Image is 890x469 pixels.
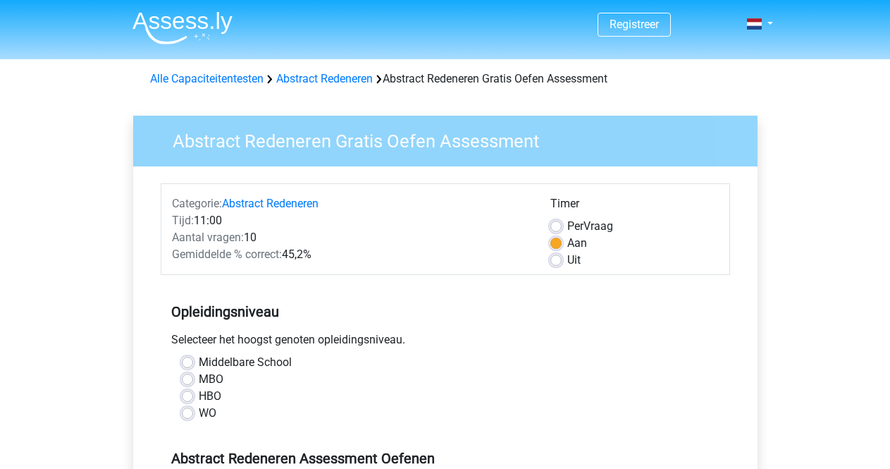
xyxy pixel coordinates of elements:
[567,219,583,233] span: Per
[150,72,264,85] a: Alle Capaciteitentesten
[144,71,746,87] div: Abstract Redeneren Gratis Oefen Assessment
[161,229,540,246] div: 10
[276,72,373,85] a: Abstract Redeneren
[199,354,292,371] label: Middelbare School
[132,11,233,44] img: Assessly
[567,218,613,235] label: Vraag
[172,248,282,261] span: Gemiddelde % correct:
[172,197,222,210] span: Categorie:
[550,195,719,218] div: Timer
[161,246,540,263] div: 45,2%
[161,212,540,229] div: 11:00
[171,450,719,467] h5: Abstract Redeneren Assessment Oefenen
[161,331,730,354] div: Selecteer het hoogst genoten opleidingsniveau.
[156,125,747,152] h3: Abstract Redeneren Gratis Oefen Assessment
[172,231,244,244] span: Aantal vragen:
[199,405,216,422] label: WO
[567,235,587,252] label: Aan
[222,197,319,210] a: Abstract Redeneren
[172,214,194,227] span: Tijd:
[610,18,659,31] a: Registreer
[199,388,221,405] label: HBO
[199,371,223,388] label: MBO
[171,298,719,326] h5: Opleidingsniveau
[567,252,581,269] label: Uit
